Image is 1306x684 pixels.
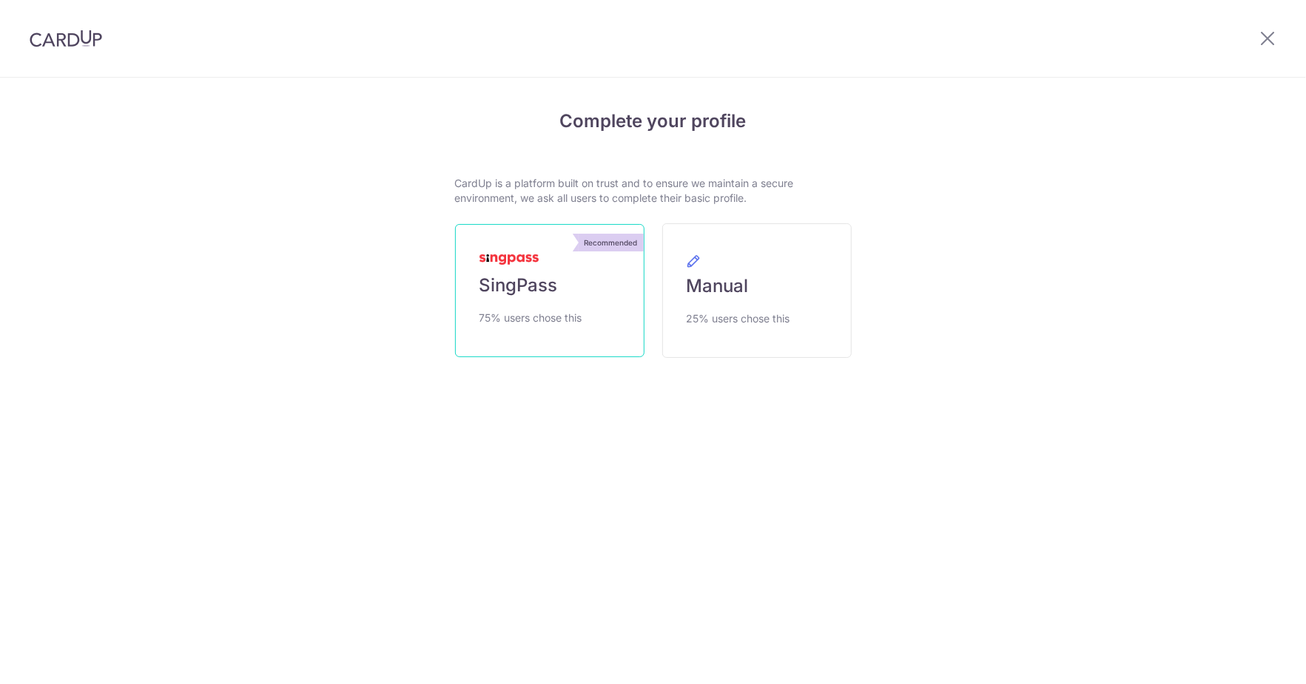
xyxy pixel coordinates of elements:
[687,274,749,298] span: Manual
[687,310,790,328] span: 25% users chose this
[30,30,102,47] img: CardUp
[479,254,539,265] img: MyInfoLogo
[455,108,852,135] h4: Complete your profile
[579,234,644,251] div: Recommended
[455,176,852,206] p: CardUp is a platform built on trust and to ensure we maintain a secure environment, we ask all us...
[479,309,582,327] span: 75% users chose this
[455,224,644,357] a: Recommended SingPass 75% users chose this
[662,223,852,358] a: Manual 25% users chose this
[479,274,558,297] span: SingPass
